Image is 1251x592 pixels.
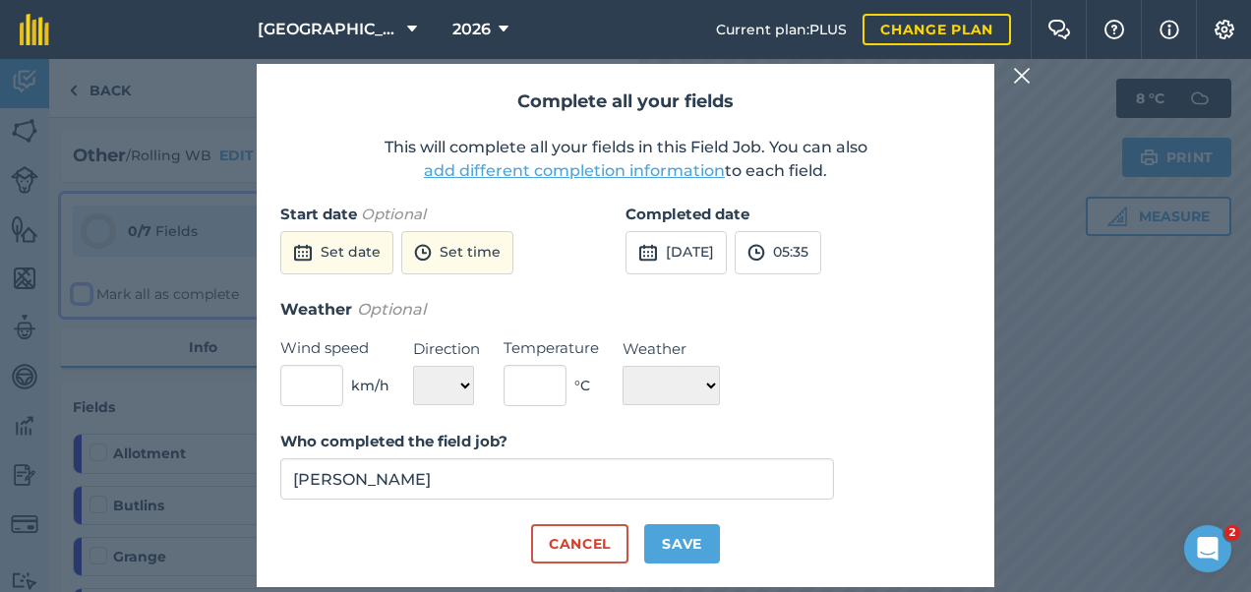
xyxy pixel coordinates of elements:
[280,205,357,223] strong: Start date
[280,136,971,183] p: This will complete all your fields in this Field Job. You can also to each field.
[1160,18,1179,41] img: svg+xml;base64,PHN2ZyB4bWxucz0iaHR0cDovL3d3dy53My5vcmcvMjAwMC9zdmciIHdpZHRoPSIxNyIgaGVpZ2h0PSIxNy...
[280,432,507,450] strong: Who completed the field job?
[1184,525,1231,572] iframe: Intercom live chat
[280,88,971,116] h2: Complete all your fields
[20,14,49,45] img: fieldmargin Logo
[716,19,847,40] span: Current plan : PLUS
[735,231,821,274] button: 05:35
[625,231,727,274] button: [DATE]
[531,524,628,563] button: Cancel
[357,300,426,319] em: Optional
[280,336,389,360] label: Wind speed
[863,14,1011,45] a: Change plan
[413,337,480,361] label: Direction
[644,524,720,563] button: Save
[623,337,720,361] label: Weather
[504,336,599,360] label: Temperature
[351,375,389,396] span: km/h
[1102,20,1126,39] img: A question mark icon
[1013,64,1031,88] img: svg+xml;base64,PHN2ZyB4bWxucz0iaHR0cDovL3d3dy53My5vcmcvMjAwMC9zdmciIHdpZHRoPSIyMiIgaGVpZ2h0PSIzMC...
[361,205,426,223] em: Optional
[1224,525,1240,541] span: 2
[452,18,491,41] span: 2026
[401,231,513,274] button: Set time
[625,205,749,223] strong: Completed date
[414,241,432,265] img: svg+xml;base64,PD94bWwgdmVyc2lvbj0iMS4wIiBlbmNvZGluZz0idXRmLTgiPz4KPCEtLSBHZW5lcmF0b3I6IEFkb2JlIE...
[1213,20,1236,39] img: A cog icon
[293,241,313,265] img: svg+xml;base64,PD94bWwgdmVyc2lvbj0iMS4wIiBlbmNvZGluZz0idXRmLTgiPz4KPCEtLSBHZW5lcmF0b3I6IEFkb2JlIE...
[280,231,393,274] button: Set date
[280,297,971,323] h3: Weather
[747,241,765,265] img: svg+xml;base64,PD94bWwgdmVyc2lvbj0iMS4wIiBlbmNvZGluZz0idXRmLTgiPz4KPCEtLSBHZW5lcmF0b3I6IEFkb2JlIE...
[638,241,658,265] img: svg+xml;base64,PD94bWwgdmVyc2lvbj0iMS4wIiBlbmNvZGluZz0idXRmLTgiPz4KPCEtLSBHZW5lcmF0b3I6IEFkb2JlIE...
[1047,20,1071,39] img: Two speech bubbles overlapping with the left bubble in the forefront
[258,18,399,41] span: [GEOGRAPHIC_DATA]
[424,159,725,183] button: add different completion information
[574,375,590,396] span: ° C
